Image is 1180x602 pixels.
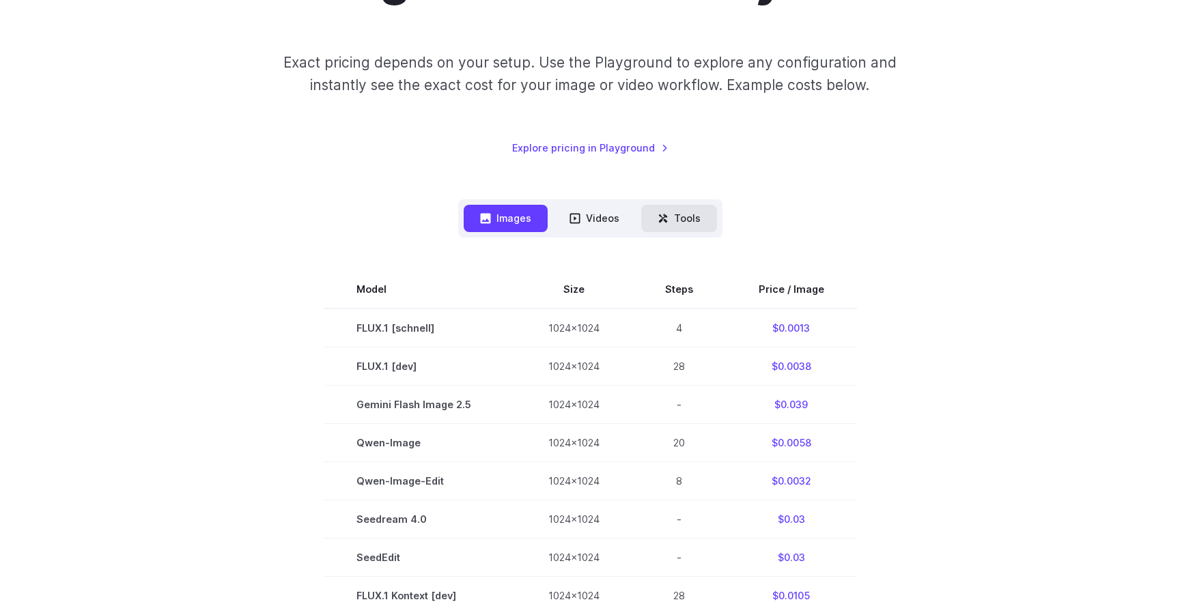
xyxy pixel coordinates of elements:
[516,347,632,385] td: 1024x1024
[512,140,669,156] a: Explore pricing in Playground
[516,270,632,309] th: Size
[726,461,857,500] td: $0.0032
[726,538,857,576] td: $0.03
[324,461,516,500] td: Qwen-Image-Edit
[324,538,516,576] td: SeedEdit
[632,385,726,423] td: -
[324,347,516,385] td: FLUX.1 [dev]
[324,500,516,538] td: Seedream 4.0
[726,270,857,309] th: Price / Image
[726,385,857,423] td: $0.039
[324,423,516,461] td: Qwen-Image
[324,270,516,309] th: Model
[632,270,726,309] th: Steps
[726,423,857,461] td: $0.0058
[632,461,726,500] td: 8
[516,423,632,461] td: 1024x1024
[632,500,726,538] td: -
[516,461,632,500] td: 1024x1024
[324,309,516,347] td: FLUX.1 [schnell]
[516,309,632,347] td: 1024x1024
[516,500,632,538] td: 1024x1024
[516,538,632,576] td: 1024x1024
[632,347,726,385] td: 28
[632,423,726,461] td: 20
[632,538,726,576] td: -
[257,51,923,97] p: Exact pricing depends on your setup. Use the Playground to explore any configuration and instantl...
[726,347,857,385] td: $0.0038
[516,385,632,423] td: 1024x1024
[356,397,483,412] span: Gemini Flash Image 2.5
[641,205,717,231] button: Tools
[726,500,857,538] td: $0.03
[726,309,857,347] td: $0.0013
[464,205,548,231] button: Images
[632,309,726,347] td: 4
[553,205,636,231] button: Videos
